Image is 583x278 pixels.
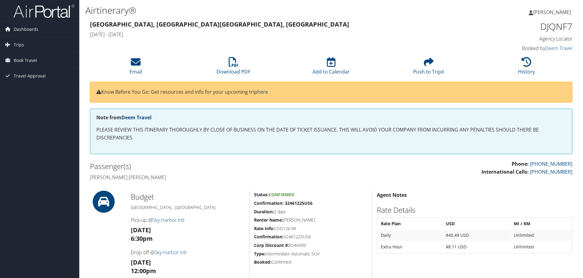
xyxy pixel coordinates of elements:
[269,192,294,197] span: Confirmed
[13,4,74,18] img: airportal-logo.png
[155,249,187,256] a: Sky Harbor Intl
[254,192,269,197] strong: Status:
[459,35,572,42] h4: Agency Locator
[413,60,444,75] a: Push to Tripit
[533,9,571,16] span: [PERSON_NAME]
[131,258,151,266] strong: [DATE]
[90,174,327,181] h4: [PERSON_NAME] [PERSON_NAME]
[511,230,571,241] td: Unlimited
[90,20,349,28] strong: [GEOGRAPHIC_DATA], [GEOGRAPHIC_DATA] [GEOGRAPHIC_DATA], [GEOGRAPHIC_DATA]
[377,192,407,198] strong: Agent Notes
[254,209,274,215] strong: Duration:
[14,53,37,68] span: Book Travel
[313,60,350,75] a: Add to Calendar
[530,161,572,167] a: [PHONE_NUMBER]
[254,226,274,231] strong: Rate Info:
[378,241,442,252] td: Extra Hour
[152,217,184,223] a: Sky Harbor Intl
[131,226,151,234] strong: [DATE]
[14,37,24,52] span: Trips
[254,259,271,265] strong: Booked:
[254,251,265,257] strong: Type:
[131,217,245,223] h4: Pick-up @
[530,168,572,175] a: [PHONE_NUMBER]
[14,22,38,37] span: Dashboards
[121,114,152,121] a: Deem Travel
[90,161,327,171] h2: Passenger(s)
[377,205,572,215] h2: Rate Details
[511,241,571,252] td: Unlimited
[254,234,367,240] h5: 32461225US6
[131,234,153,243] strong: 6:30pm
[216,60,250,75] a: Download PDF
[96,126,566,142] p: PLEASE REVIEW THIS ITINERARY THOROUGHLY BY CLOSE OF BUSINESS ON THE DATE OF TICKET ISSUANCE. THIS...
[85,4,413,17] h1: Airtinerary®
[254,217,367,223] h5: [PERSON_NAME]
[254,242,289,248] strong: Corp Discount #:
[131,249,245,256] h4: Drop-off @
[131,204,245,211] h5: [GEOGRAPHIC_DATA] , [GEOGRAPHIC_DATA]
[545,45,572,52] a: Deem Travel
[512,161,529,167] strong: Phone:
[378,230,442,241] td: Daily
[443,241,510,252] td: $8.11 USD
[443,218,510,229] th: USD
[529,3,577,21] a: [PERSON_NAME]
[96,88,566,96] p: Know Before You Go: Get resources and info for your upcoming trip
[481,168,529,175] strong: International Calls:
[378,218,442,229] th: Rate Plan
[257,88,268,95] a: here
[254,234,284,240] strong: Confirmation:
[96,114,152,121] strong: Note from
[254,209,367,215] h5: 2 days
[443,230,510,241] td: $40.49 USD
[254,217,283,223] strong: Renter Name:
[254,242,367,248] h5: R346900
[459,20,572,33] h1: DJQNF7
[459,45,572,52] h4: Booked by
[131,267,156,275] strong: 12:00pm
[254,226,367,232] h5: USD126.98
[254,251,367,257] h5: Intermediate Automatic SUV
[518,60,535,75] a: History
[131,192,245,202] h2: Budget
[254,200,313,206] strong: Confirmation: 32461225US6
[130,60,142,75] a: Email
[254,259,367,265] h5: Confirmed
[511,218,571,229] th: MI / KM
[14,68,46,84] span: Travel Approval
[90,31,449,38] h4: [DATE] - [DATE]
